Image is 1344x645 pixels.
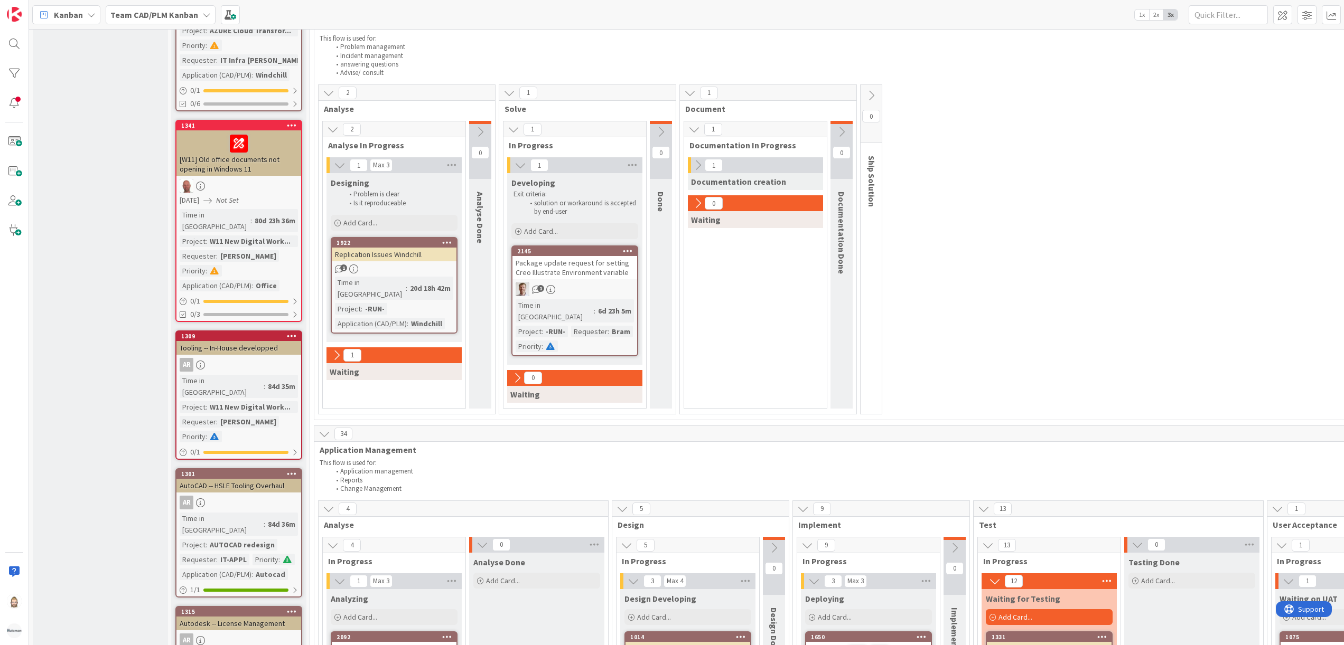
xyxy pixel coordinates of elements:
[1189,5,1268,24] input: Quick Filter...
[806,632,931,642] div: 1650
[206,40,207,51] span: :
[278,554,280,565] span: :
[181,608,301,615] div: 1315
[1163,10,1178,20] span: 3x
[509,140,633,150] span: In Progress
[343,349,361,362] span: 1
[332,238,456,248] div: 1922
[252,215,298,226] div: 80d 23h 36m
[339,87,357,99] span: 2
[251,568,253,580] span: :
[1128,557,1180,567] span: Testing Done
[1292,539,1310,552] span: 1
[176,445,301,459] div: 0/1
[1149,10,1163,20] span: 2x
[626,632,750,642] div: 1014
[406,282,407,294] span: :
[332,632,456,642] div: 2092
[994,502,1012,515] span: 13
[180,401,206,413] div: Project
[343,539,361,552] span: 4
[181,122,301,129] div: 1341
[571,326,608,337] div: Requester
[700,87,718,99] span: 1
[805,593,844,604] span: Deploying
[207,235,293,247] div: W11 New Digital Work...
[335,277,406,300] div: Time in [GEOGRAPHIC_DATA]
[176,121,301,176] div: 1341[W11] Old office documents not opening in Windows 11
[862,110,880,122] span: 0
[176,341,301,355] div: Tooling -- In-House developped
[176,358,301,372] div: AR
[216,250,218,262] span: :
[251,69,253,81] span: :
[216,54,218,66] span: :
[180,358,193,372] div: AR
[180,54,216,66] div: Requester
[667,578,683,584] div: Max 4
[176,469,301,492] div: 1301AutoCAD -- HSLE Tooling Overhaul
[180,513,264,536] div: Time in [GEOGRAPHIC_DATA]
[190,584,200,595] span: 1 / 1
[811,633,931,641] div: 1650
[514,190,636,198] p: Exit criteria:
[180,40,206,51] div: Priority
[216,195,239,205] i: Not Set
[685,103,843,114] span: Document
[407,282,453,294] div: 20d 18h 42m
[328,556,452,566] span: In Progress
[176,469,301,479] div: 1301
[512,282,637,296] div: BO
[176,130,301,176] div: [W11] Old office documents not opening in Windows 11
[643,575,661,587] span: 3
[176,331,301,355] div: 1309Tooling -- In-House developped
[361,303,362,315] span: :
[337,633,456,641] div: 2092
[475,192,486,243] span: Analyse Done
[343,612,377,622] span: Add Card...
[265,381,298,392] div: 84d 35m
[691,176,786,187] span: Documentation creation
[833,146,851,159] span: 0
[824,575,842,587] span: 3
[7,623,22,638] img: avatar
[176,179,301,193] div: RK
[530,159,548,172] span: 1
[176,583,301,596] div: 1/1
[519,87,537,99] span: 1
[594,305,595,317] span: :
[176,331,301,341] div: 1309
[216,554,218,565] span: :
[343,218,377,227] span: Add Card...
[180,280,251,291] div: Application (CAD/PLM)
[332,248,456,261] div: Replication Issues Windchill
[180,69,251,81] div: Application (CAD/PLM)
[253,554,278,565] div: Priority
[992,633,1112,641] div: 1331
[516,282,529,296] img: BO
[216,416,218,428] span: :
[511,177,555,188] span: Developing
[180,554,216,565] div: Requester
[689,140,814,150] span: Documentation In Progress
[264,518,265,530] span: :
[486,576,520,585] span: Add Card...
[622,556,746,566] span: In Progress
[705,159,723,172] span: 1
[207,539,277,551] div: AUTOCAD redesign
[324,519,595,530] span: Analyse
[176,607,301,630] div: 1315Autodesk -- License Management
[324,103,482,114] span: Analyse
[798,519,956,530] span: Implement
[471,146,489,159] span: 0
[543,326,568,337] div: -RUN-
[1147,538,1165,551] span: 0
[180,195,199,206] span: [DATE]
[180,496,193,509] div: AR
[637,539,655,552] span: 5
[180,235,206,247] div: Project
[350,575,368,587] span: 1
[652,146,670,159] span: 0
[516,326,542,337] div: Project
[510,389,540,400] span: Waiting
